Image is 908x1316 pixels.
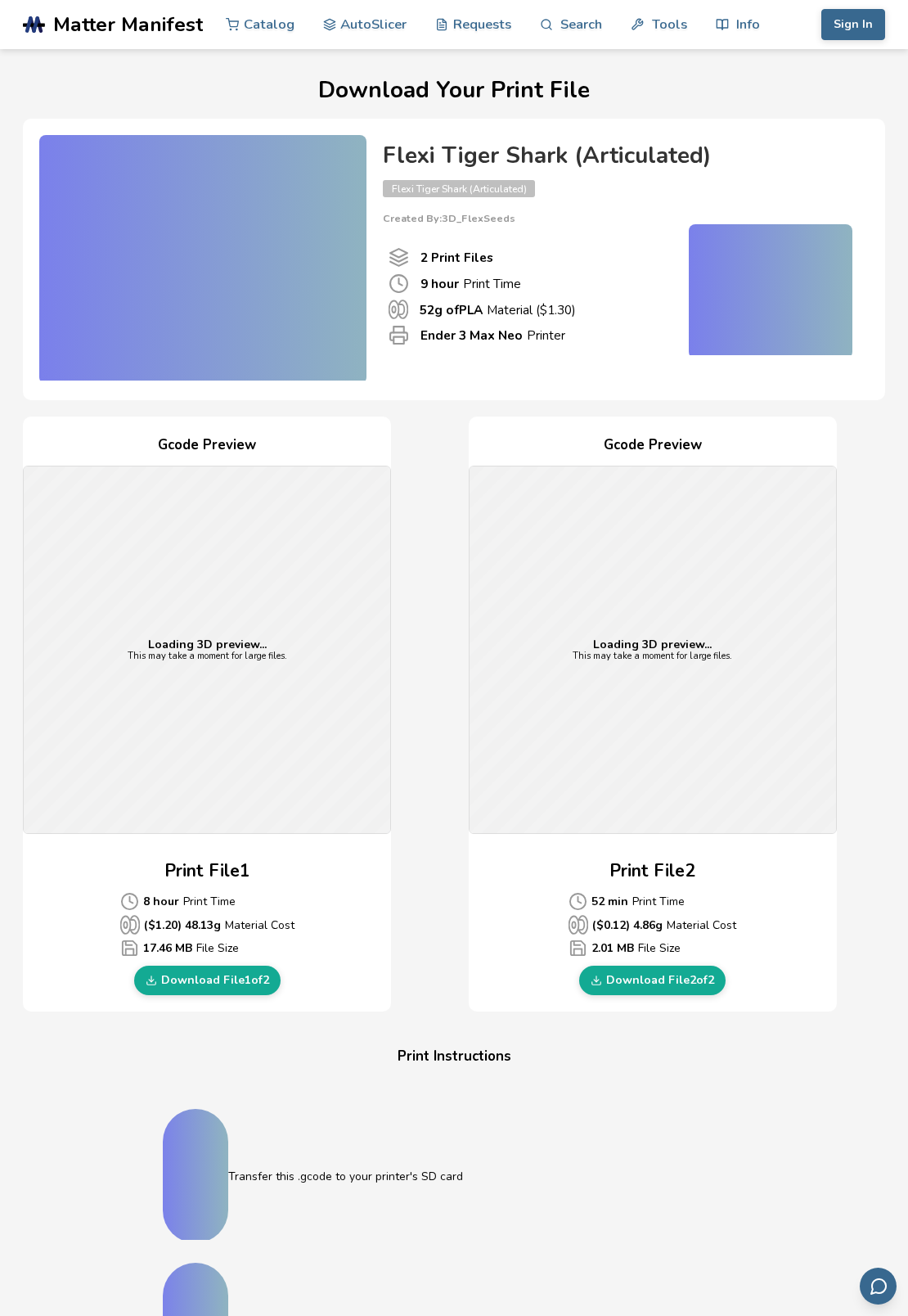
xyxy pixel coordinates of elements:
a: Download File2of2 [579,966,726,995]
p: File Size [120,939,294,958]
span: Printer [389,325,409,345]
p: Created By: 3D_FlexSeeds [383,213,852,224]
h4: Gcode Preview [23,433,391,458]
p: Material Cost [120,915,294,935]
p: Loading 3D preview... [573,638,732,651]
span: Average Cost [569,915,588,935]
h4: Gcode Preview [469,433,837,458]
span: Flexi Tiger Shark (Articulated) [383,180,535,197]
span: Average Cost [120,915,140,935]
p: Printer [420,327,565,344]
p: Loading 3D preview... [128,638,287,651]
b: 8 hour [143,893,179,910]
span: Number Of Print files [389,247,409,268]
b: 2 Print Files [420,249,493,266]
b: 2.01 MB [591,940,634,957]
b: 52 g of PLA [420,301,483,318]
a: Download File1of2 [134,966,281,995]
p: Material Cost [569,915,736,935]
p: Print Time [569,892,736,911]
p: Material ($ 1.30 ) [420,301,576,318]
b: 17.46 MB [143,940,192,957]
p: This may take a moment for large files. [573,651,732,662]
h2: Print File 2 [609,859,695,884]
span: Material Used [389,300,408,319]
p: File Size [569,939,736,958]
h1: Download Your Print File [23,78,885,103]
p: Transfer this .gcode to your printer's SD card [228,1168,745,1185]
b: Ender 3 Max Neo [420,327,523,344]
h4: Flexi Tiger Shark (Articulated) [383,143,852,169]
b: 9 hour [420,275,459,292]
b: ($ 0.12 ) 4.86 g [592,917,663,934]
p: Print Time [420,275,521,292]
span: Average Cost [120,892,139,911]
span: Average Cost [569,939,587,958]
span: Average Cost [569,892,587,911]
p: This may take a moment for large files. [128,651,287,662]
span: Print Time [389,273,409,294]
span: Average Cost [120,939,139,958]
b: 52 min [591,893,628,910]
p: Print Time [120,892,294,911]
button: Sign In [821,9,885,40]
b: ($ 1.20 ) 48.13 g [144,917,221,934]
h2: Print File 1 [164,859,250,884]
button: Send feedback via email [860,1268,897,1305]
h4: Print Instructions [143,1044,765,1070]
span: Matter Manifest [53,13,203,36]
